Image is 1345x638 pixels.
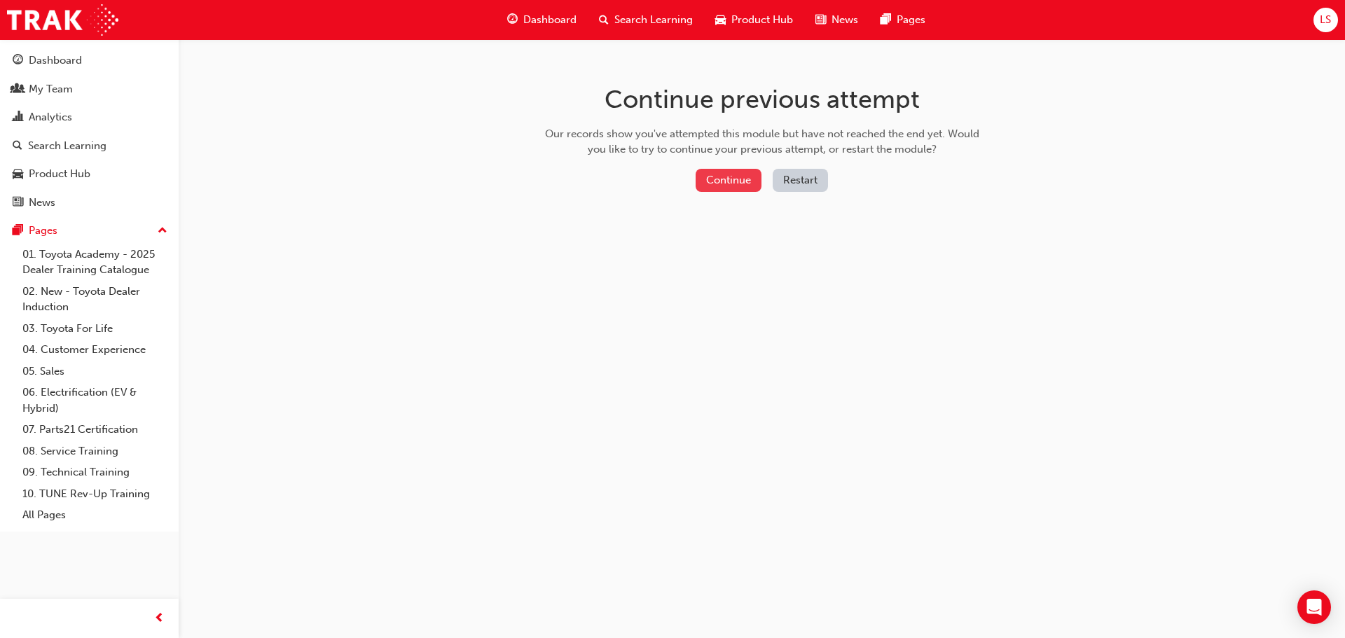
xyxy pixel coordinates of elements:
[13,168,23,181] span: car-icon
[832,12,858,28] span: News
[773,169,828,192] button: Restart
[897,12,925,28] span: Pages
[13,140,22,153] span: search-icon
[715,11,726,29] span: car-icon
[13,111,23,124] span: chart-icon
[17,441,173,462] a: 08. Service Training
[540,126,984,158] div: Our records show you've attempted this module but have not reached the end yet. Would you like to...
[154,610,165,627] span: prev-icon
[6,161,173,187] a: Product Hub
[599,11,609,29] span: search-icon
[17,382,173,419] a: 06. Electrification (EV & Hybrid)
[17,339,173,361] a: 04. Customer Experience
[29,166,90,182] div: Product Hub
[13,225,23,237] span: pages-icon
[6,218,173,244] button: Pages
[13,55,23,67] span: guage-icon
[815,11,826,29] span: news-icon
[7,4,118,36] img: Trak
[13,83,23,96] span: people-icon
[17,483,173,505] a: 10. TUNE Rev-Up Training
[17,361,173,382] a: 05. Sales
[496,6,588,34] a: guage-iconDashboard
[588,6,704,34] a: search-iconSearch Learning
[6,76,173,102] a: My Team
[731,12,793,28] span: Product Hub
[158,222,167,240] span: up-icon
[29,223,57,239] div: Pages
[29,109,72,125] div: Analytics
[29,195,55,211] div: News
[6,104,173,130] a: Analytics
[704,6,804,34] a: car-iconProduct Hub
[6,133,173,159] a: Search Learning
[696,169,761,192] button: Continue
[881,11,891,29] span: pages-icon
[540,84,984,115] h1: Continue previous attempt
[17,504,173,526] a: All Pages
[523,12,577,28] span: Dashboard
[1313,8,1338,32] button: LS
[17,318,173,340] a: 03. Toyota For Life
[17,419,173,441] a: 07. Parts21 Certification
[804,6,869,34] a: news-iconNews
[29,81,73,97] div: My Team
[869,6,937,34] a: pages-iconPages
[28,138,106,154] div: Search Learning
[507,11,518,29] span: guage-icon
[614,12,693,28] span: Search Learning
[6,45,173,218] button: DashboardMy TeamAnalyticsSearch LearningProduct HubNews
[13,197,23,209] span: news-icon
[1297,590,1331,624] div: Open Intercom Messenger
[1320,12,1331,28] span: LS
[6,48,173,74] a: Dashboard
[17,281,173,318] a: 02. New - Toyota Dealer Induction
[6,190,173,216] a: News
[17,244,173,281] a: 01. Toyota Academy - 2025 Dealer Training Catalogue
[17,462,173,483] a: 09. Technical Training
[29,53,82,69] div: Dashboard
